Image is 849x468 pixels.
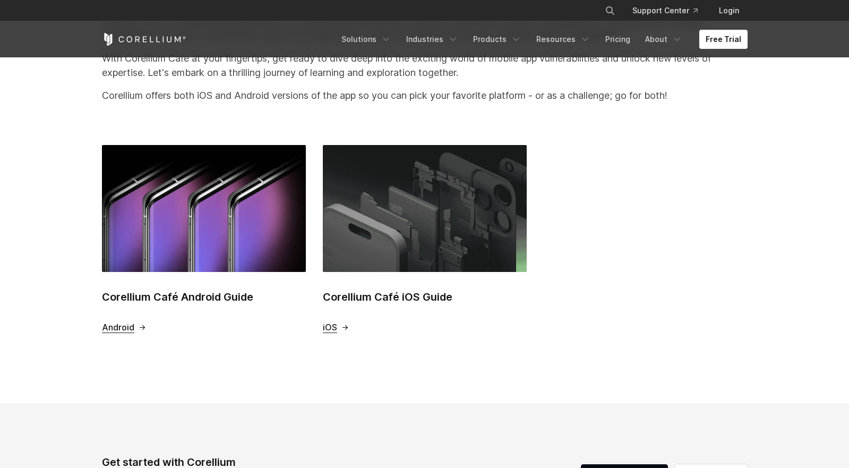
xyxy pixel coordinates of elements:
a: Corellium Café iOS Guide Corellium Café iOS Guide iOS [323,145,527,333]
p: Corellium offers both iOS and Android versions of the app so you can pick your favorite platform ... [102,88,748,103]
a: Solutions [335,30,398,49]
a: Products [467,30,528,49]
img: Corellium Café iOS Guide [323,145,527,272]
h2: Corellium Café Android Guide [102,289,306,305]
a: Corellium Café Android Guide Corellium Café Android Guide Android [102,145,306,333]
a: Login [710,1,748,20]
a: Resources [530,30,597,49]
div: Navigation Menu [335,30,748,49]
h2: Corellium Café iOS Guide [323,289,527,305]
a: Support Center [624,1,706,20]
a: Pricing [599,30,637,49]
span: iOS [323,322,337,333]
p: With Corellium Café at your fingertips, get ready to dive deep into the exciting world of mobile ... [102,51,748,80]
a: Industries [400,30,465,49]
a: Corellium Home [102,33,186,46]
img: Corellium Café Android Guide [102,145,306,272]
span: Android [102,322,134,333]
a: Free Trial [699,30,748,49]
div: Navigation Menu [592,1,748,20]
a: About [639,30,689,49]
button: Search [601,1,620,20]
